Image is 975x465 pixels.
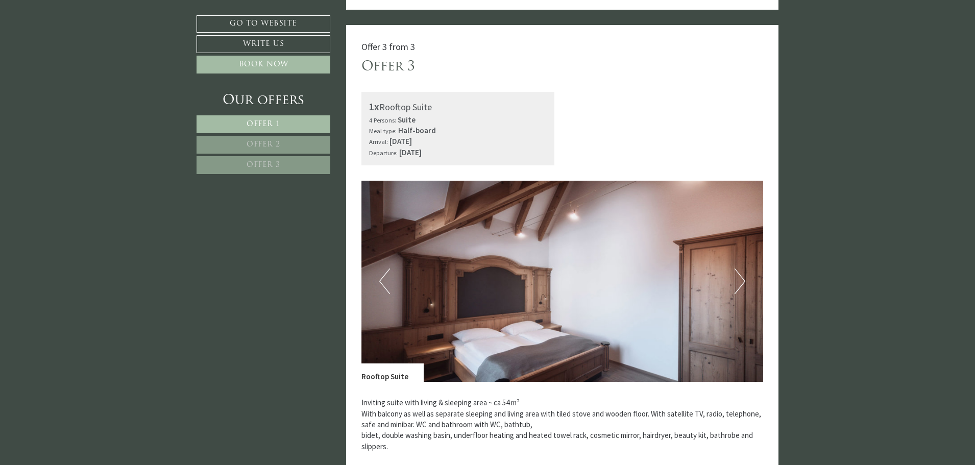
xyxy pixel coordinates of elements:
b: 1x [369,100,379,113]
small: Departure: [369,149,398,157]
div: Rooftop Suite [361,363,424,382]
span: Offer 3 [247,161,280,169]
b: Half-board [398,126,436,135]
p: Inviting suite with living & sleeping area ~ ca 54 m² With balcony as well as separate sleeping a... [361,397,764,452]
div: Offer 3 [361,58,415,77]
button: Next [735,268,745,294]
a: Book now [197,56,330,74]
button: Send [348,269,402,287]
a: Write us [197,35,330,53]
span: Offer 3 from 3 [361,41,415,53]
span: Offer 2 [247,141,280,149]
span: Offer 1 [247,120,280,128]
b: Suite [398,115,416,125]
b: [DATE] [389,136,412,146]
small: Arrival: [369,137,388,145]
div: Montis – Active Nature Spa [15,29,105,37]
div: Rooftop Suite [369,100,547,114]
small: 10:44 [15,47,105,54]
small: 4 Persons: [369,116,396,124]
small: Meal type: [369,127,397,135]
a: Go to website [197,15,330,33]
b: [DATE] [399,148,422,157]
div: Hello, how can we help you? [8,27,110,56]
div: [DATE] [184,8,218,24]
button: Previous [379,268,390,294]
img: image [361,181,764,382]
div: Our offers [197,91,330,110]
